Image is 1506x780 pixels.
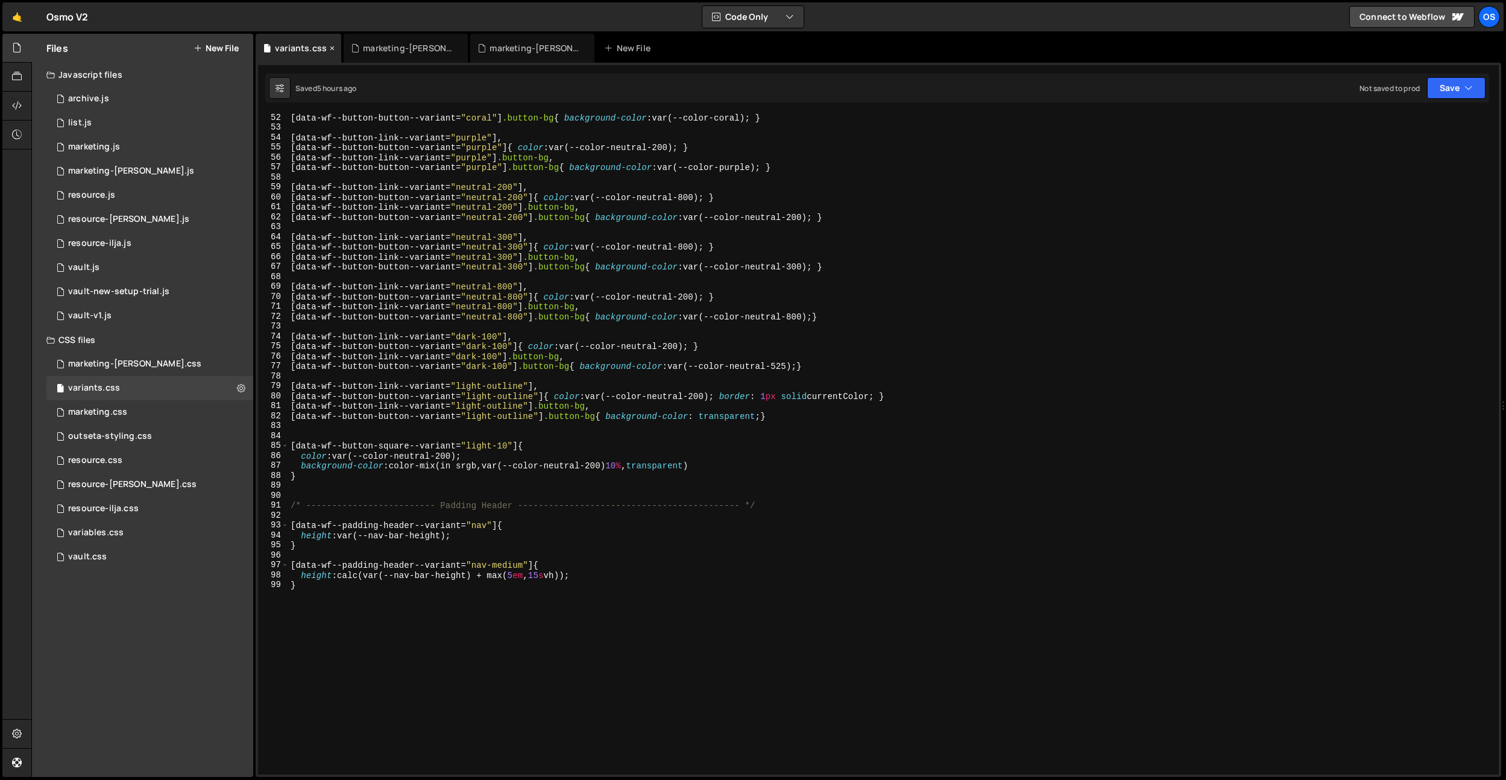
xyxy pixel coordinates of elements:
[258,351,289,362] div: 76
[317,83,357,93] div: 5 hours ago
[2,2,32,31] a: 🤙
[258,361,289,371] div: 77
[258,262,289,272] div: 67
[258,560,289,570] div: 97
[46,545,253,569] div: 16596/45153.css
[258,182,289,192] div: 59
[68,479,197,490] div: resource-[PERSON_NAME].css
[258,242,289,252] div: 65
[46,304,253,328] div: 16596/45132.js
[258,381,289,391] div: 79
[46,376,253,400] div: 16596/45511.css
[258,401,289,411] div: 81
[46,42,68,55] h2: Files
[32,328,253,352] div: CSS files
[258,133,289,143] div: 54
[68,503,139,514] div: resource-ilja.css
[258,332,289,342] div: 74
[46,352,253,376] div: 16596/46284.css
[68,166,194,177] div: marketing-[PERSON_NAME].js
[258,212,289,222] div: 62
[68,407,127,418] div: marketing.css
[46,111,253,135] div: 16596/45151.js
[68,142,120,153] div: marketing.js
[258,511,289,521] div: 92
[258,192,289,203] div: 60
[68,310,112,321] div: vault-v1.js
[258,142,289,153] div: 55
[46,280,253,304] div: 16596/45152.js
[258,122,289,133] div: 53
[68,359,201,370] div: marketing-[PERSON_NAME].css
[258,272,289,282] div: 68
[68,118,92,128] div: list.js
[258,471,289,481] div: 88
[68,527,124,538] div: variables.css
[194,43,239,53] button: New File
[1349,6,1475,28] a: Connect to Webflow
[258,232,289,242] div: 64
[258,202,289,212] div: 61
[258,480,289,491] div: 89
[258,530,289,541] div: 94
[46,183,253,207] div: 16596/46183.js
[258,491,289,501] div: 90
[46,424,253,448] div: 16596/45156.css
[46,400,253,424] div: 16596/45446.css
[258,431,289,441] div: 84
[604,42,655,54] div: New File
[68,286,169,297] div: vault-new-setup-trial.js
[46,231,253,256] div: 16596/46195.js
[258,292,289,302] div: 70
[46,159,253,183] div: 16596/45424.js
[258,411,289,421] div: 82
[258,252,289,262] div: 66
[46,448,253,473] div: 16596/46199.css
[1478,6,1500,28] a: Os
[258,540,289,550] div: 95
[46,87,253,111] div: 16596/46210.js
[275,42,327,54] div: variants.css
[258,222,289,232] div: 63
[258,281,289,292] div: 69
[1427,77,1486,99] button: Save
[46,256,253,280] div: 16596/45133.js
[258,451,289,461] div: 86
[258,580,289,590] div: 99
[68,455,122,466] div: resource.css
[258,312,289,322] div: 72
[68,214,189,225] div: resource-[PERSON_NAME].js
[258,321,289,332] div: 73
[68,190,115,201] div: resource.js
[258,341,289,351] div: 75
[258,371,289,382] div: 78
[68,238,131,249] div: resource-ilja.js
[258,153,289,163] div: 56
[46,521,253,545] div: 16596/45154.css
[258,113,289,123] div: 52
[363,42,453,54] div: marketing-[PERSON_NAME].css
[258,550,289,561] div: 96
[1359,83,1420,93] div: Not saved to prod
[46,207,253,231] div: 16596/46194.js
[46,497,253,521] div: 16596/46198.css
[46,10,88,24] div: Osmo V2
[490,42,580,54] div: marketing-[PERSON_NAME].js
[68,431,152,442] div: outseta-styling.css
[258,391,289,401] div: 80
[258,500,289,511] div: 91
[46,135,253,159] div: 16596/45422.js
[258,301,289,312] div: 71
[68,383,120,394] div: variants.css
[258,570,289,580] div: 98
[258,421,289,431] div: 83
[258,441,289,451] div: 85
[702,6,804,28] button: Code Only
[32,63,253,87] div: Javascript files
[258,461,289,471] div: 87
[258,520,289,530] div: 93
[68,262,99,273] div: vault.js
[68,93,109,104] div: archive.js
[68,552,107,562] div: vault.css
